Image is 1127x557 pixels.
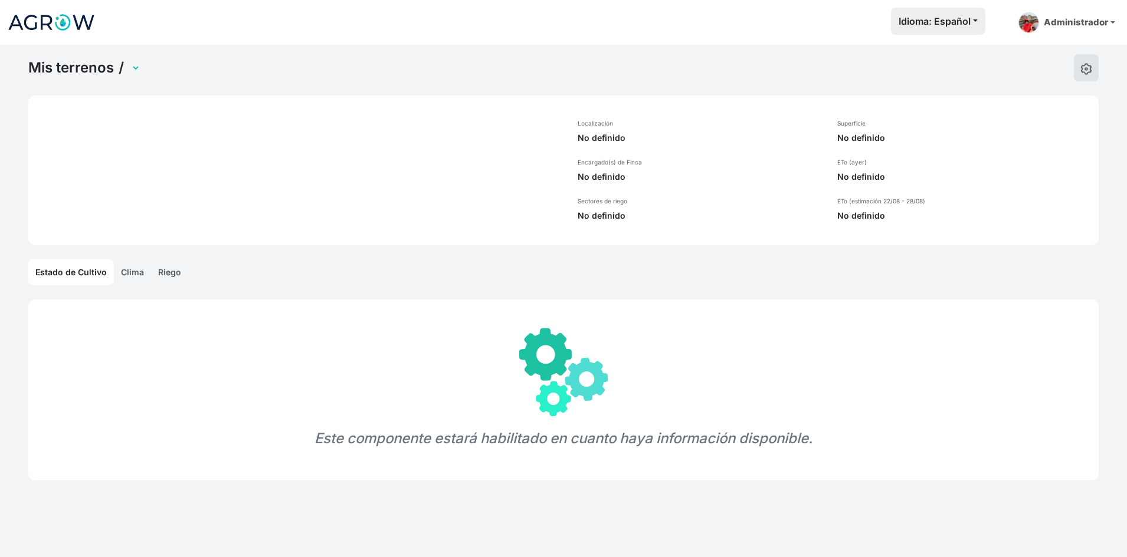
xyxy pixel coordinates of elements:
p: No definido [837,171,1090,183]
p: No definido [578,210,823,222]
p: Localización [578,119,823,127]
p: No definido [578,132,823,144]
p: No definido [837,210,1090,222]
a: Estado de Cultivo [28,259,114,285]
p: No definido [837,132,1090,144]
p: ETo (estimación 22/08 - 28/08) [837,197,1090,205]
p: No definido [578,171,823,183]
img: admin-picture [1018,12,1039,33]
img: Logo [7,8,96,37]
span: / [119,59,124,77]
a: Mis terrenos [28,59,114,77]
p: Sectores de riego [578,197,823,205]
select: Land Selector [129,59,140,77]
em: Este componente estará habilitado en cuanto haya información disponible. [314,430,813,447]
p: Superficie [837,119,1090,127]
p: ETo (ayer) [837,158,1090,166]
img: gears.svg [519,328,608,416]
button: Idioma: Español [891,8,985,35]
img: edit [1080,63,1092,75]
a: Administrador [1014,8,1120,38]
a: Clima [114,259,151,285]
a: Riego [151,259,188,285]
p: Encargado(s) de Finca [578,158,823,166]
